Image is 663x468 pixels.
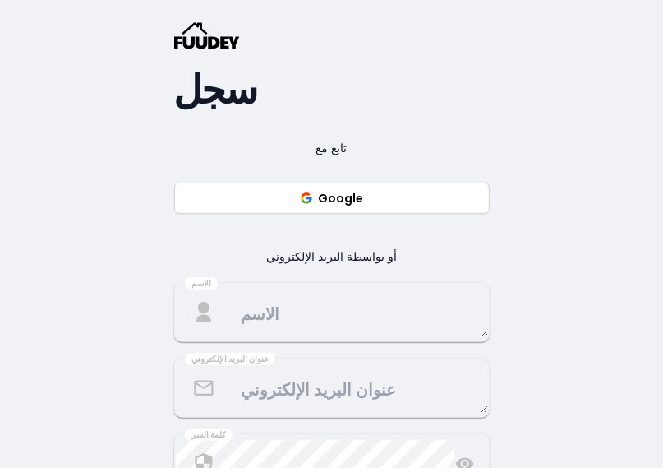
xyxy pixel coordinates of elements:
span: تابع مع [297,138,367,158]
h2: سجل [174,76,490,105]
div: كلمة السر [185,429,233,442]
svg: {/* Added fill="currentColor" here */} {/* This rectangle defines the background. Its explicit fi... [174,22,240,49]
span: أو بواسطة البريد الإلكتروني [246,247,417,266]
button: Google [174,183,490,214]
div: الاسم [185,277,218,290]
div: عنوان البريد الإلكتروني [185,353,275,366]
